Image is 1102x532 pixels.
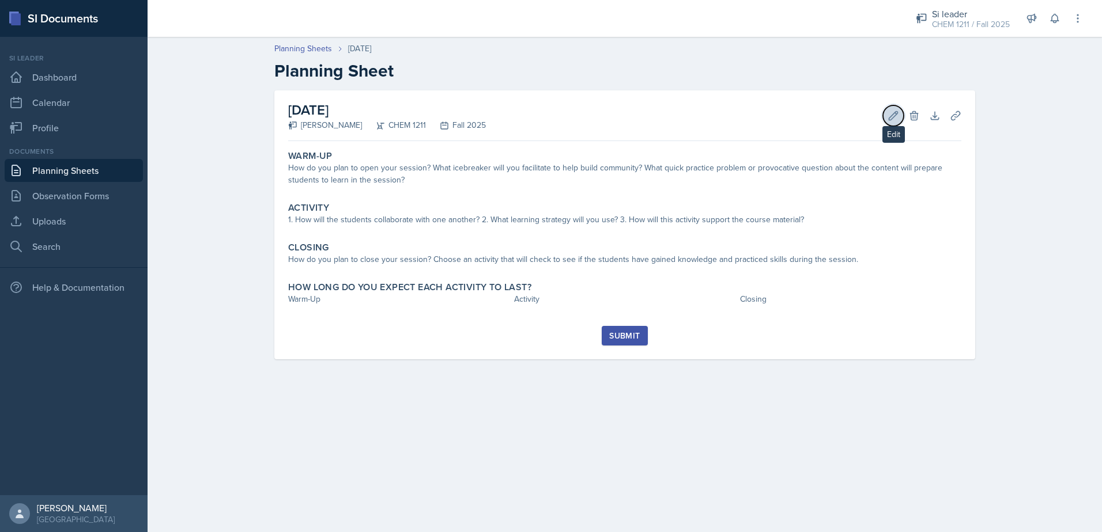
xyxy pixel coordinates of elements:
div: How do you plan to open your session? What icebreaker will you facilitate to help build community... [288,162,961,186]
a: Planning Sheets [274,43,332,55]
div: [DATE] [348,43,371,55]
a: Planning Sheets [5,159,143,182]
div: [PERSON_NAME] [288,119,362,131]
label: Activity [288,202,329,214]
div: Documents [5,146,143,157]
div: Warm-Up [288,293,510,305]
div: Submit [609,331,640,340]
div: [GEOGRAPHIC_DATA] [37,514,115,525]
div: Closing [740,293,961,305]
div: How do you plan to close your session? Choose an activity that will check to see if the students ... [288,253,961,265]
label: How long do you expect each activity to last? [288,282,531,293]
label: Warm-Up [288,150,333,162]
div: CHEM 1211 / Fall 2025 [932,18,1010,31]
button: Submit [602,326,647,345]
div: Si leader [932,7,1010,21]
a: Uploads [5,210,143,233]
a: Dashboard [5,66,143,89]
div: Fall 2025 [426,119,486,131]
a: Calendar [5,91,143,114]
h2: [DATE] [288,100,486,120]
div: Activity [514,293,735,305]
button: Edit [883,105,904,126]
div: Help & Documentation [5,276,143,299]
div: Si leader [5,53,143,63]
a: Profile [5,116,143,139]
div: CHEM 1211 [362,119,426,131]
div: [PERSON_NAME] [37,502,115,514]
a: Search [5,235,143,258]
h2: Planning Sheet [274,60,975,81]
a: Observation Forms [5,184,143,207]
div: 1. How will the students collaborate with one another? 2. What learning strategy will you use? 3.... [288,214,961,226]
label: Closing [288,242,329,253]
